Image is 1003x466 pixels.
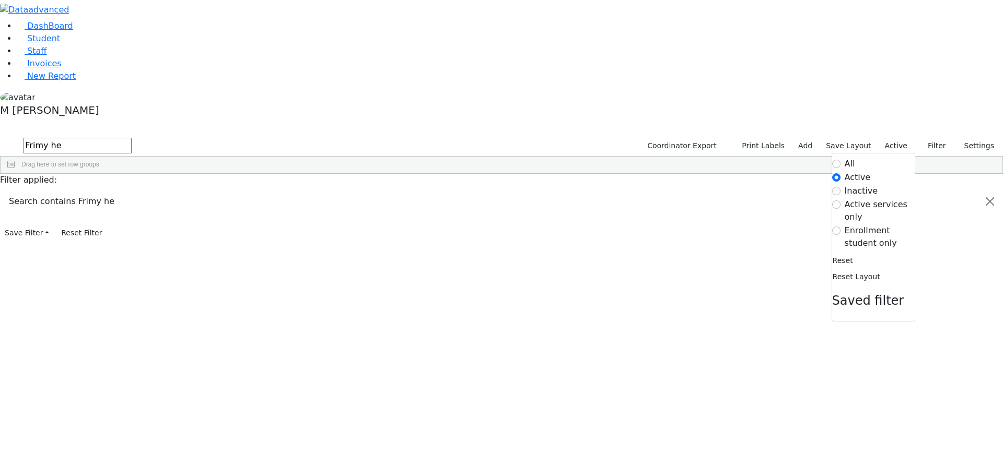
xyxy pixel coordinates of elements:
[832,160,841,168] input: All
[23,138,132,153] input: Search
[845,158,855,170] label: All
[832,226,841,235] input: Enrollment student only
[794,138,817,154] a: Add
[845,224,915,249] label: Enrollment student only
[821,138,876,154] button: Save Layout
[977,187,1002,216] button: Close
[832,173,841,182] input: Active
[21,161,99,168] span: Drag here to set row groups
[27,46,46,56] span: Staff
[832,293,904,308] span: Saved filter
[17,21,73,31] a: DashBoard
[27,33,60,43] span: Student
[17,46,46,56] a: Staff
[845,171,871,184] label: Active
[845,185,878,197] label: Inactive
[832,187,841,195] input: Inactive
[832,269,881,285] button: Reset Layout
[27,58,62,68] span: Invoices
[832,200,841,209] input: Active services only
[832,253,854,269] button: Reset
[832,153,915,321] div: Settings
[17,71,76,81] a: New Report
[730,138,789,154] button: Print Labels
[640,138,721,154] button: Coordinator Export
[27,71,76,81] span: New Report
[914,138,951,154] button: Filter
[56,225,107,241] button: Reset Filter
[880,138,912,154] label: Active
[951,138,999,154] button: Settings
[845,198,915,223] label: Active services only
[17,33,60,43] a: Student
[27,21,73,31] span: DashBoard
[17,58,62,68] a: Invoices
